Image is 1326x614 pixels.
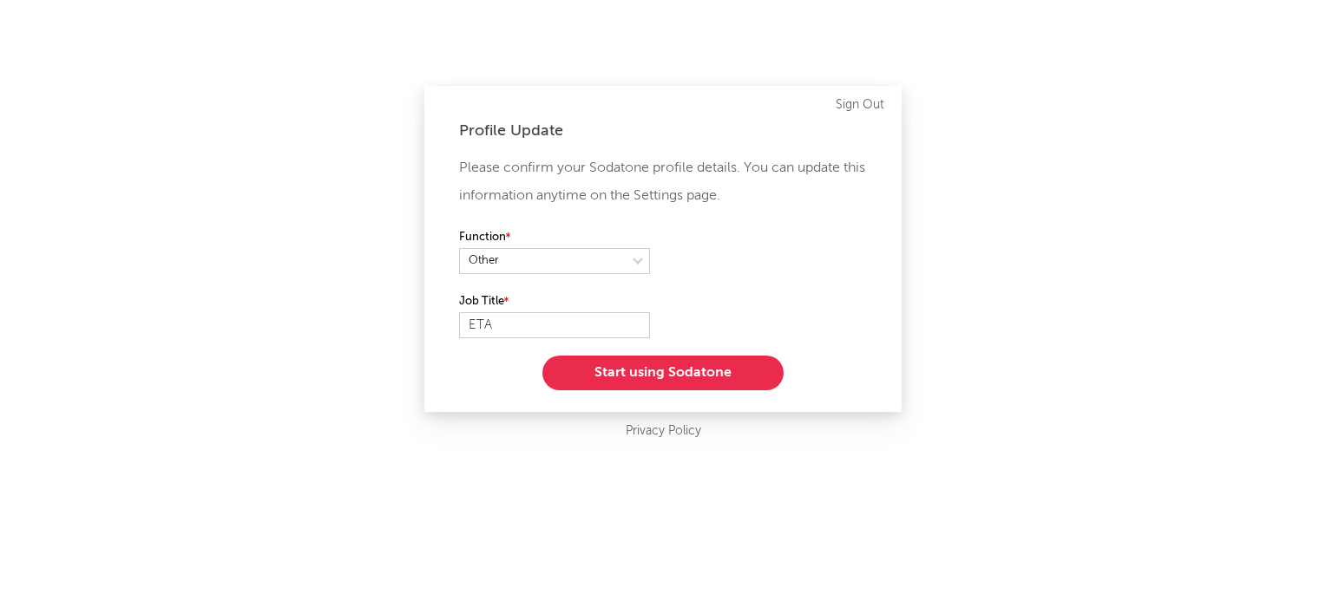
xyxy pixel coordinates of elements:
a: Privacy Policy [626,421,701,442]
div: Profile Update [459,121,867,141]
p: Please confirm your Sodatone profile details. You can update this information anytime on the Sett... [459,154,867,210]
a: Sign Out [836,95,884,115]
button: Start using Sodatone [542,356,784,390]
label: Job Title [459,291,650,312]
label: Function [459,227,650,248]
